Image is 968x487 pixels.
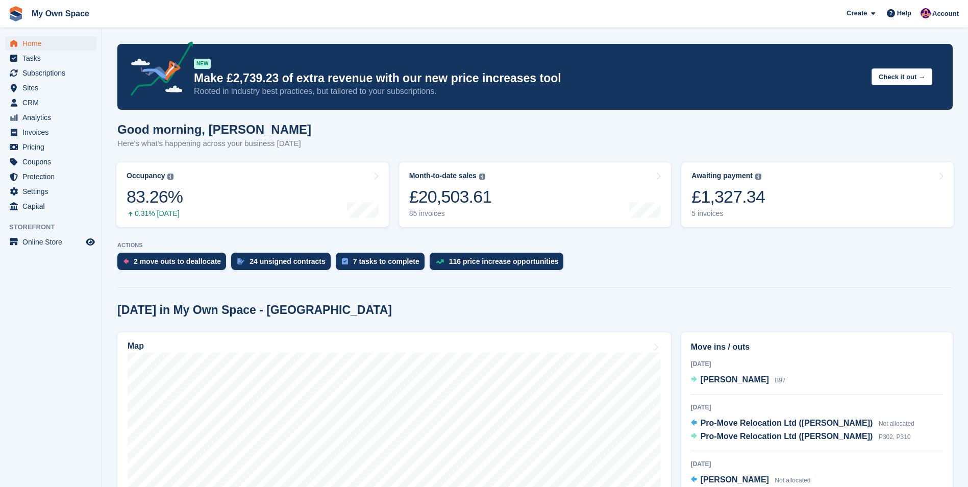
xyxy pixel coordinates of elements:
[117,138,311,150] p: Here's what's happening across your business [DATE]
[5,125,96,139] a: menu
[5,155,96,169] a: menu
[123,258,129,264] img: move_outs_to_deallocate_icon-f764333ba52eb49d3ac5e1228854f67142a1ed5810a6f6cc68b1a99e826820c5.svg
[691,430,911,444] a: Pro-Move Relocation Ltd ([PERSON_NAME]) P302, P310
[117,253,231,275] a: 2 move outs to deallocate
[691,374,786,387] a: [PERSON_NAME] B97
[128,342,144,351] h2: Map
[879,433,911,441] span: P302, P310
[691,172,753,180] div: Awaiting payment
[691,186,765,207] div: £1,327.34
[117,123,311,136] h1: Good morning, [PERSON_NAME]
[5,95,96,110] a: menu
[127,172,165,180] div: Occupancy
[5,169,96,184] a: menu
[194,59,211,69] div: NEW
[409,172,477,180] div: Month-to-date sales
[701,475,769,484] span: [PERSON_NAME]
[22,169,84,184] span: Protection
[847,8,867,18] span: Create
[5,51,96,65] a: menu
[22,155,84,169] span: Coupons
[701,375,769,384] span: [PERSON_NAME]
[117,303,392,317] h2: [DATE] in My Own Space - [GEOGRAPHIC_DATA]
[701,432,873,441] span: Pro-Move Relocation Ltd ([PERSON_NAME])
[9,222,102,232] span: Storefront
[342,258,348,264] img: task-75834270c22a3079a89374b754ae025e5fb1db73e45f91037f5363f120a921f8.svg
[22,95,84,110] span: CRM
[28,5,93,22] a: My Own Space
[250,257,326,265] div: 24 unsigned contracts
[691,403,943,412] div: [DATE]
[22,125,84,139] span: Invoices
[5,66,96,80] a: menu
[449,257,559,265] div: 116 price increase opportunities
[116,162,389,227] a: Occupancy 83.26% 0.31% [DATE]
[167,174,173,180] img: icon-info-grey-7440780725fd019a000dd9b08b2336e03edf1995a4989e88bcd33f0948082b44.svg
[117,242,953,249] p: ACTIONS
[932,9,959,19] span: Account
[5,110,96,125] a: menu
[897,8,911,18] span: Help
[8,6,23,21] img: stora-icon-8386f47178a22dfd0bd8f6a31ec36ba5ce8667c1dd55bd0f319d3a0aa187defe.svg
[22,66,84,80] span: Subscriptions
[5,81,96,95] a: menu
[755,174,761,180] img: icon-info-grey-7440780725fd019a000dd9b08b2336e03edf1995a4989e88bcd33f0948082b44.svg
[127,186,183,207] div: 83.26%
[691,474,811,487] a: [PERSON_NAME] Not allocated
[436,259,444,264] img: price_increase_opportunities-93ffe204e8149a01c8c9dc8f82e8f89637d9d84a8eef4429ea346261dce0b2c0.svg
[22,140,84,154] span: Pricing
[701,419,873,427] span: Pro-Move Relocation Ltd ([PERSON_NAME])
[237,258,244,264] img: contract_signature_icon-13c848040528278c33f63329250d36e43548de30e8caae1d1a13099fd9432cc5.svg
[22,199,84,213] span: Capital
[5,199,96,213] a: menu
[775,477,810,484] span: Not allocated
[5,235,96,249] a: menu
[134,257,221,265] div: 2 move outs to deallocate
[921,8,931,18] img: Sergio Tartaglia
[409,209,492,218] div: 85 invoices
[681,162,954,227] a: Awaiting payment £1,327.34 5 invoices
[22,110,84,125] span: Analytics
[22,51,84,65] span: Tasks
[691,341,943,353] h2: Move ins / outs
[194,86,863,97] p: Rooted in industry best practices, but tailored to your subscriptions.
[353,257,419,265] div: 7 tasks to complete
[22,235,84,249] span: Online Store
[22,81,84,95] span: Sites
[879,420,914,427] span: Not allocated
[22,184,84,199] span: Settings
[691,359,943,369] div: [DATE]
[691,417,914,430] a: Pro-Move Relocation Ltd ([PERSON_NAME]) Not allocated
[122,41,193,100] img: price-adjustments-announcement-icon-8257ccfd72463d97f412b2fc003d46551f7dbcb40ab6d574587a9cd5c0d94...
[84,236,96,248] a: Preview store
[430,253,569,275] a: 116 price increase opportunities
[479,174,485,180] img: icon-info-grey-7440780725fd019a000dd9b08b2336e03edf1995a4989e88bcd33f0948082b44.svg
[127,209,183,218] div: 0.31% [DATE]
[409,186,492,207] div: £20,503.61
[399,162,672,227] a: Month-to-date sales £20,503.61 85 invoices
[231,253,336,275] a: 24 unsigned contracts
[194,71,863,86] p: Make £2,739.23 of extra revenue with our new price increases tool
[5,36,96,51] a: menu
[22,36,84,51] span: Home
[5,184,96,199] a: menu
[775,377,785,384] span: B97
[691,209,765,218] div: 5 invoices
[691,459,943,469] div: [DATE]
[872,68,932,85] button: Check it out →
[336,253,430,275] a: 7 tasks to complete
[5,140,96,154] a: menu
